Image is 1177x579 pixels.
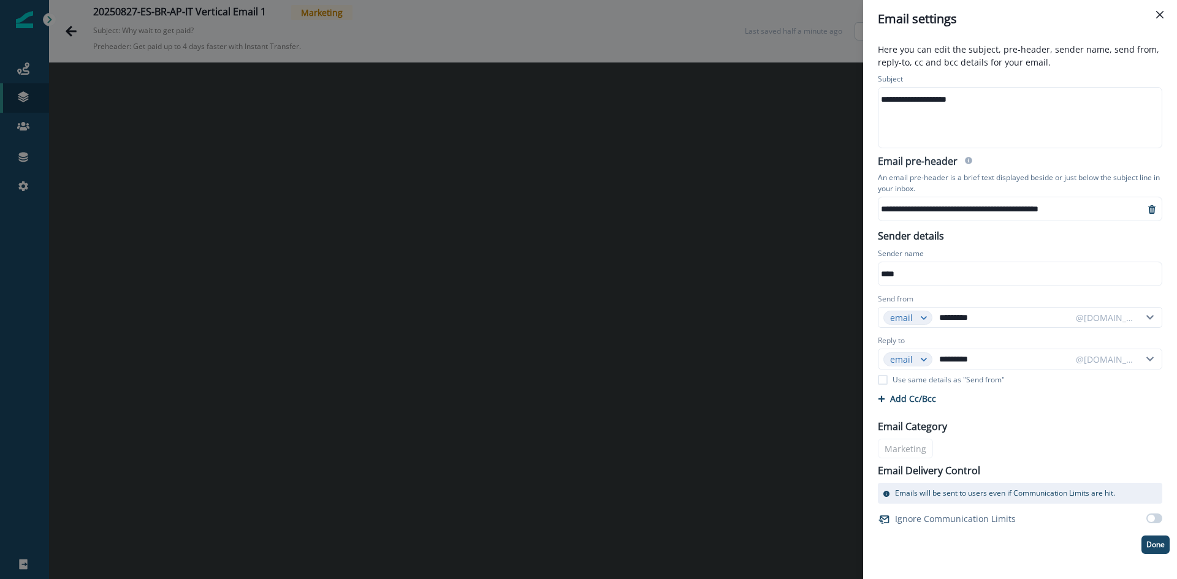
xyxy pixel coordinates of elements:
[878,335,905,346] label: Reply to
[878,248,924,262] p: Sender name
[878,393,936,404] button: Add Cc/Bcc
[895,488,1115,499] p: Emails will be sent to users even if Communication Limits are hit.
[878,463,980,478] p: Email Delivery Control
[895,512,1016,525] p: Ignore Communication Limits
[893,374,1005,385] p: Use same details as "Send from"
[890,311,915,324] div: email
[870,226,951,243] p: Sender details
[1146,540,1165,549] p: Done
[870,43,1170,71] p: Here you can edit the subject, pre-header, sender name, send from, reply-to, cc and bcc details f...
[878,293,913,305] label: Send from
[1141,535,1170,554] button: Done
[1076,311,1135,324] div: @[DOMAIN_NAME]
[878,170,1162,197] p: An email pre-header is a brief text displayed beside or just below the subject line in your inbox.
[1076,353,1135,366] div: @[DOMAIN_NAME]
[878,156,958,170] h2: Email pre-header
[878,419,947,434] p: Email Category
[878,74,903,87] p: Subject
[878,10,1162,28] div: Email settings
[1150,5,1170,25] button: Close
[1147,205,1157,214] svg: remove-preheader
[890,353,915,366] div: email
